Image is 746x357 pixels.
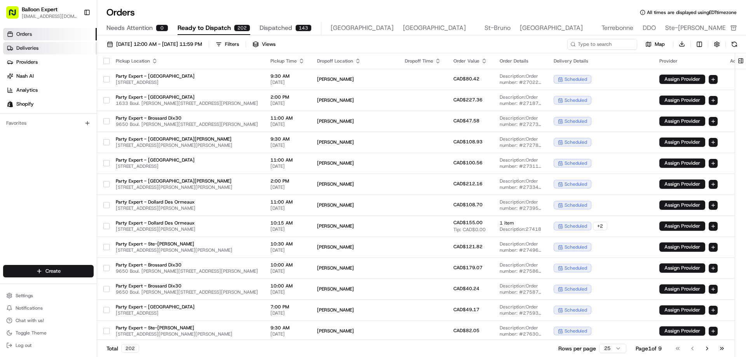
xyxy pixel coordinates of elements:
[453,306,479,313] span: CAD$49.17
[8,113,20,128] img: Wisdom Oko
[116,262,258,268] span: Party Expert - Brossard Dix30
[270,73,305,79] span: 9:30 AM
[3,98,97,110] a: Shopify
[116,41,202,48] span: [DATE] 12:00 AM - [DATE] 11:59 PM
[270,142,305,148] span: [DATE]
[234,24,250,31] div: 202
[270,79,305,85] span: [DATE]
[178,23,231,33] span: Ready to Dispatch
[116,157,258,163] span: Party Expert - [GEOGRAPHIC_DATA]
[116,304,258,310] span: Party Expert - [GEOGRAPHIC_DATA]
[554,58,647,64] div: Delivery Details
[270,331,305,337] span: [DATE]
[270,94,305,100] span: 2:00 PM
[116,184,258,190] span: [STREET_ADDRESS][PERSON_NAME][PERSON_NAME]
[106,23,153,33] span: Needs Attention
[77,193,94,199] span: Pylon
[22,13,77,19] button: [EMAIL_ADDRESS][DOMAIN_NAME]
[659,242,705,252] button: Assign Provider
[270,121,305,127] span: [DATE]
[5,171,63,185] a: 📗Knowledge Base
[116,289,258,295] span: 9650 Boul. [PERSON_NAME][STREET_ADDRESS][PERSON_NAME]
[16,31,32,38] span: Orders
[453,58,487,64] div: Order Value
[116,268,258,274] span: 9650 Boul. [PERSON_NAME][STREET_ADDRESS][PERSON_NAME]
[659,305,705,315] button: Assign Provider
[317,223,392,229] span: [PERSON_NAME]
[270,220,305,226] span: 10:15 AM
[317,118,392,124] span: [PERSON_NAME]
[116,58,258,64] div: Pickup Location
[500,94,541,106] span: Description: Order number: #27187 for [PERSON_NAME]
[63,171,128,185] a: 💻API Documentation
[116,142,258,148] span: [STREET_ADDRESS][PERSON_NAME][PERSON_NAME]
[453,181,483,187] span: CAD$212.16
[116,220,258,226] span: Party Expert - Dollard Des Ormeaux
[103,39,206,50] button: [DATE] 12:00 AM - [DATE] 11:59 PM
[116,199,258,205] span: Party Expert - Dollard Des Ormeaux
[8,8,23,23] img: Nash
[317,328,392,334] span: [PERSON_NAME]
[116,205,258,211] span: [STREET_ADDRESS][PERSON_NAME]
[22,5,58,13] button: Balloon Expert
[106,6,135,19] h1: Orders
[453,139,483,145] span: CAD$108.93
[317,265,392,271] span: [PERSON_NAME]
[485,23,511,33] span: St-Bruno
[317,58,392,64] div: Dropoff Location
[116,115,258,121] span: Party Expert - Brossard Dix30
[3,3,80,22] button: Balloon Expert[EMAIL_ADDRESS][DOMAIN_NAME]
[453,226,486,233] span: Tip: CAD$0.00
[659,221,705,231] button: Assign Provider
[453,97,483,103] span: CAD$227.36
[270,157,305,163] span: 11:00 AM
[16,142,22,148] img: 1736555255976-a54dd68f-1ca7-489b-9aae-adbdc363a1c4
[270,115,305,121] span: 11:00 AM
[16,59,38,66] span: Providers
[270,178,305,184] span: 2:00 PM
[601,23,633,33] span: Terrebonne
[73,174,125,181] span: API Documentation
[729,39,740,50] button: Refresh
[270,262,305,268] span: 10:00 AM
[655,41,665,48] span: Map
[270,205,305,211] span: [DATE]
[116,73,258,79] span: Party Expert - [GEOGRAPHIC_DATA]
[156,24,168,31] div: 0
[7,101,13,107] img: Shopify logo
[317,139,392,145] span: [PERSON_NAME]
[116,94,258,100] span: Party Expert - [GEOGRAPHIC_DATA]
[24,141,63,148] span: [PERSON_NAME]
[331,23,394,33] span: [GEOGRAPHIC_DATA]
[3,42,97,54] a: Deliveries
[565,265,587,271] span: scheduled
[116,331,258,337] span: [STREET_ADDRESS][PERSON_NAME][PERSON_NAME]
[3,117,94,129] div: Favorites
[405,58,441,64] div: Dropoff Time
[565,286,587,292] span: scheduled
[317,286,392,292] span: [PERSON_NAME]
[295,24,312,31] div: 143
[500,157,541,169] span: Description: Order number: #27311 for [PERSON_NAME]
[45,268,61,275] span: Create
[121,344,139,353] div: 202
[3,315,94,326] button: Chat with us!
[659,75,705,84] button: Assign Provider
[500,73,541,85] span: Description: Order number: #27022 for [PERSON_NAME]
[262,41,275,48] span: Views
[317,160,392,166] span: [PERSON_NAME]
[260,23,292,33] span: Dispatched
[270,310,305,316] span: [DATE]
[565,202,587,208] span: scheduled
[16,45,38,52] span: Deliveries
[565,160,587,166] span: scheduled
[3,70,97,82] a: Nash AI
[453,286,479,292] span: CAD$40.24
[3,56,97,68] a: Providers
[116,310,258,316] span: [STREET_ADDRESS]
[453,118,479,124] span: CAD$47.58
[116,136,258,142] span: Party Expert - [GEOGRAPHIC_DATA][PERSON_NAME]
[500,304,541,316] span: Description: Order number: #27593 for [PERSON_NAME]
